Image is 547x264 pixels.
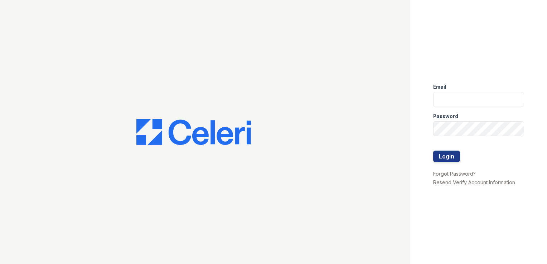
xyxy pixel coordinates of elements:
button: Login [433,151,460,162]
img: CE_Logo_Blue-a8612792a0a2168367f1c8372b55b34899dd931a85d93a1a3d3e32e68fde9ad4.png [136,119,251,145]
label: Email [433,83,446,91]
a: Forgot Password? [433,171,476,177]
label: Password [433,113,458,120]
a: Resend Verify Account Information [433,179,515,185]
